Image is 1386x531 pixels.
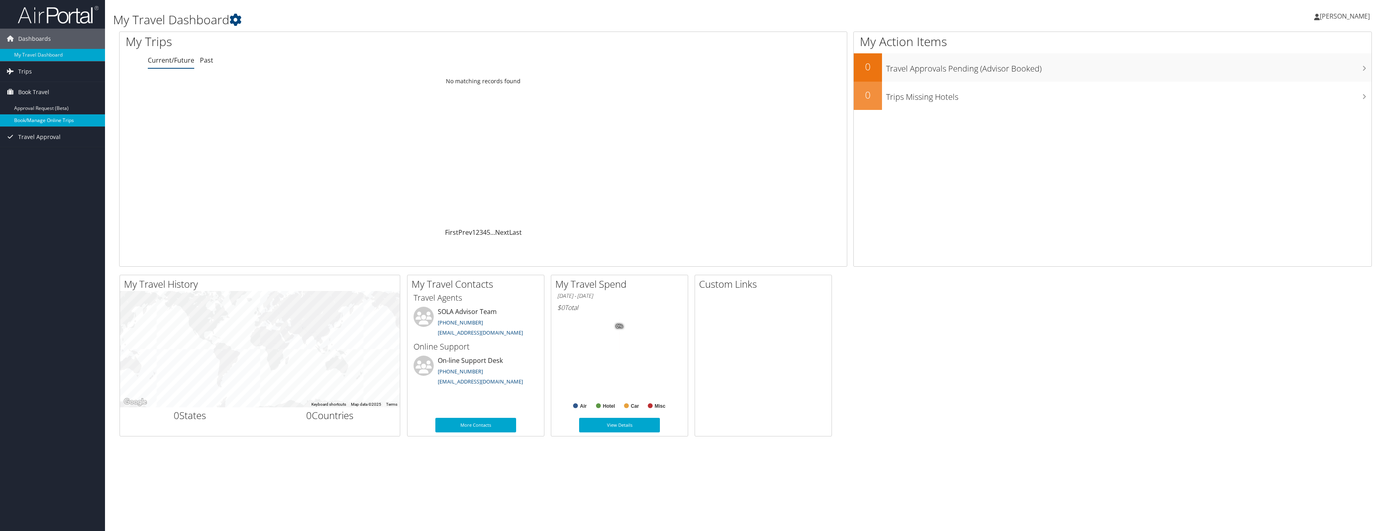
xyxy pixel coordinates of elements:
a: Prev [458,228,472,237]
h2: My Travel History [124,277,400,291]
a: Current/Future [148,56,194,65]
h2: 0 [854,60,882,74]
img: Google [122,397,149,407]
a: 4 [483,228,487,237]
span: Map data ©2025 [351,402,381,407]
a: Open this area in Google Maps (opens a new window) [122,397,149,407]
text: Air [580,403,587,409]
a: 0Trips Missing Hotels [854,82,1371,110]
h2: Custom Links [699,277,832,291]
span: 0 [306,409,312,422]
a: [PERSON_NAME] [1314,4,1378,28]
h2: Countries [266,409,394,422]
h3: Travel Approvals Pending (Advisor Booked) [886,59,1371,74]
span: Dashboards [18,29,51,49]
h1: My Travel Dashboard [113,11,956,28]
a: 1 [472,228,476,237]
h2: 0 [854,88,882,102]
a: 0Travel Approvals Pending (Advisor Booked) [854,53,1371,82]
a: Last [509,228,522,237]
a: [PHONE_NUMBER] [438,319,483,326]
a: Next [495,228,509,237]
a: [EMAIL_ADDRESS][DOMAIN_NAME] [438,329,523,336]
button: Keyboard shortcuts [311,402,346,407]
a: First [445,228,458,237]
h1: My Action Items [854,33,1371,50]
text: Misc [655,403,666,409]
a: [EMAIL_ADDRESS][DOMAIN_NAME] [438,378,523,385]
a: More Contacts [435,418,516,432]
h6: Total [557,303,682,312]
a: 3 [479,228,483,237]
h3: Online Support [414,341,538,352]
a: 2 [476,228,479,237]
h1: My Trips [126,33,538,50]
h2: My Travel Spend [555,277,688,291]
h3: Travel Agents [414,292,538,303]
h3: Trips Missing Hotels [886,87,1371,103]
text: Hotel [603,403,615,409]
h2: My Travel Contacts [412,277,544,291]
span: … [490,228,495,237]
td: No matching records found [120,74,847,88]
a: 5 [487,228,490,237]
a: [PHONE_NUMBER] [438,368,483,375]
span: Book Travel [18,82,49,102]
text: Car [631,403,639,409]
h2: States [126,409,254,422]
a: View Details [579,418,660,432]
span: $0 [557,303,565,312]
span: 0 [174,409,179,422]
li: SOLA Advisor Team [409,307,542,340]
span: Travel Approval [18,127,61,147]
span: Trips [18,61,32,82]
img: airportal-logo.png [18,5,99,24]
li: On-line Support Desk [409,356,542,389]
h6: [DATE] - [DATE] [557,292,682,300]
a: Past [200,56,213,65]
tspan: 0% [616,324,623,329]
span: [PERSON_NAME] [1320,12,1370,21]
a: Terms (opens in new tab) [386,402,397,407]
